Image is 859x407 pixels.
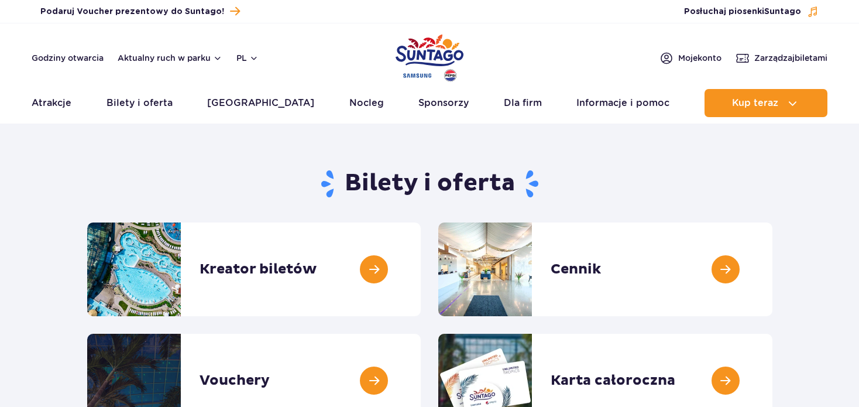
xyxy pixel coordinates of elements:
[684,6,819,18] button: Posłuchaj piosenkiSuntago
[705,89,827,117] button: Kup teraz
[418,89,469,117] a: Sponsorzy
[576,89,669,117] a: Informacje i pomoc
[736,51,827,65] a: Zarządzajbiletami
[118,53,222,63] button: Aktualny ruch w parku
[678,52,721,64] span: Moje konto
[106,89,173,117] a: Bilety i oferta
[236,52,259,64] button: pl
[207,89,314,117] a: [GEOGRAPHIC_DATA]
[396,29,463,83] a: Park of Poland
[684,6,801,18] span: Posłuchaj piosenki
[87,169,772,199] h1: Bilety i oferta
[504,89,542,117] a: Dla firm
[32,89,71,117] a: Atrakcje
[32,52,104,64] a: Godziny otwarcia
[732,98,778,108] span: Kup teraz
[754,52,827,64] span: Zarządzaj biletami
[40,4,240,19] a: Podaruj Voucher prezentowy do Suntago!
[40,6,224,18] span: Podaruj Voucher prezentowy do Suntago!
[764,8,801,16] span: Suntago
[659,51,721,65] a: Mojekonto
[349,89,384,117] a: Nocleg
